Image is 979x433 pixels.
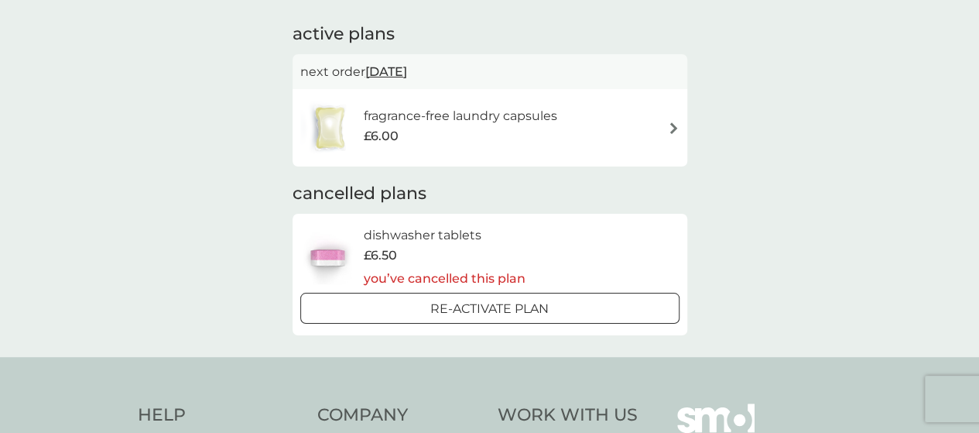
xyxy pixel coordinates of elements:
h4: Work With Us [498,404,638,428]
p: you’ve cancelled this plan [363,269,525,289]
span: £6.50 [363,246,396,266]
button: Re-activate Plan [300,293,679,324]
p: next order [300,62,679,82]
h2: active plans [293,22,687,46]
h4: Company [317,404,482,428]
img: arrow right [668,122,679,134]
h6: fragrance-free laundry capsules [363,106,556,126]
img: dishwasher tablets [300,230,354,284]
h2: cancelled plans [293,182,687,206]
img: fragrance-free laundry capsules [300,101,359,155]
h6: dishwasher tablets [363,225,525,246]
p: Re-activate Plan [430,299,549,319]
h4: Help [138,404,303,428]
span: £6.00 [363,126,398,146]
span: [DATE] [365,57,407,87]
